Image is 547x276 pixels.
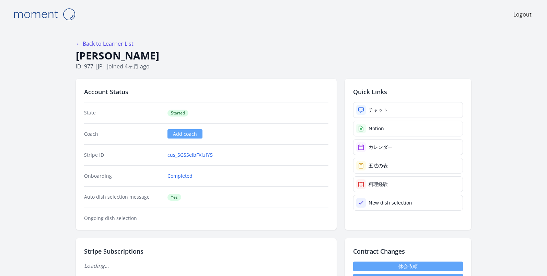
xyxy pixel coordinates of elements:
dt: Coach [84,131,162,137]
span: Yes [167,194,181,201]
a: 休会依頼 [353,262,463,271]
a: Logout [513,10,532,19]
a: チャット [353,102,463,118]
h2: Account Status [84,87,328,97]
dt: Stripe ID [84,152,162,158]
p: ID: 977 | | Joined 4ヶ月 ago [76,62,471,70]
h2: Stripe Subscriptions [84,246,328,256]
dt: Onboarding [84,173,162,179]
div: カレンダー [369,144,393,151]
a: カレンダー [353,139,463,155]
img: Moment [10,5,79,23]
a: Completed [167,173,193,179]
a: Add coach [167,129,202,139]
div: 料理経験 [369,181,388,188]
h2: Contract Changes [353,246,463,256]
a: cus_SGSSeIbFXfzfY5 [167,152,213,158]
div: New dish selection [369,199,412,206]
p: Loading... [84,262,328,270]
span: Started [167,110,188,117]
div: Notion [369,125,384,132]
div: チャット [369,107,388,113]
dt: Auto dish selection message [84,194,162,201]
dt: Ongoing dish selection [84,215,162,222]
a: 五法の表 [353,158,463,174]
h2: Quick Links [353,87,463,97]
span: jp [98,63,103,70]
a: ← Back to Learner List [76,40,133,47]
h1: [PERSON_NAME] [76,49,471,62]
dt: State [84,109,162,117]
a: Notion [353,121,463,136]
a: 料理経験 [353,176,463,192]
div: 五法の表 [369,162,388,169]
a: New dish selection [353,195,463,211]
